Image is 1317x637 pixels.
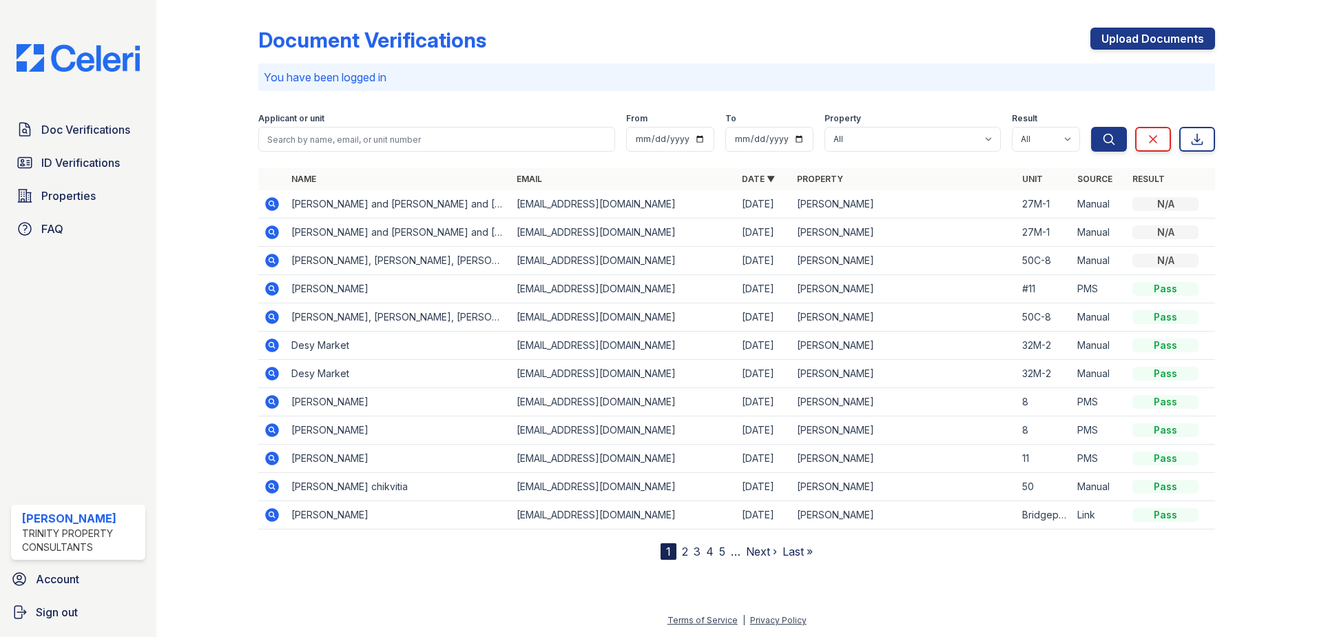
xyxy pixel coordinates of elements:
td: [PERSON_NAME] [791,275,1017,303]
td: Manual [1072,190,1127,219]
td: [PERSON_NAME] [791,360,1017,388]
td: PMS [1072,388,1127,416]
td: Desy Market [286,332,511,360]
td: [PERSON_NAME] [286,275,511,303]
td: [DATE] [736,501,791,529]
a: Doc Verifications [11,116,145,143]
td: [PERSON_NAME] [791,501,1017,529]
td: PMS [1072,275,1127,303]
td: 8 [1017,388,1072,416]
span: Account [36,571,79,587]
td: [EMAIL_ADDRESS][DOMAIN_NAME] [511,190,736,219]
div: Pass [1132,338,1199,352]
td: 11 [1017,445,1072,473]
div: [PERSON_NAME] [22,510,140,527]
label: Result [1012,113,1037,124]
div: Pass [1132,423,1199,437]
a: Upload Documents [1090,28,1215,50]
td: [PERSON_NAME] [791,247,1017,275]
td: [EMAIL_ADDRESS][DOMAIN_NAME] [511,332,736,360]
td: [DATE] [736,303,791,332]
div: N/A [1132,254,1199,267]
a: Source [1077,174,1112,184]
td: [EMAIL_ADDRESS][DOMAIN_NAME] [511,445,736,473]
input: Search by name, email, or unit number [258,127,615,152]
td: [PERSON_NAME] [286,416,511,445]
a: Last » [782,545,813,558]
td: 50C-8 [1017,247,1072,275]
td: PMS [1072,416,1127,445]
a: ID Verifications [11,149,145,176]
td: [EMAIL_ADDRESS][DOMAIN_NAME] [511,219,736,247]
label: Applicant or unit [258,113,324,124]
td: [DATE] [736,275,791,303]
span: Doc Verifications [41,121,130,138]
span: Sign out [36,604,78,620]
td: 50 [1017,473,1072,501]
a: Email [517,174,542,184]
td: [PERSON_NAME] [791,473,1017,501]
td: Bridgeport [1017,501,1072,529]
img: CE_Logo_Blue-a8612792a0a2168367f1c8372b55b34899dd931a85d93a1a3d3e32e68fde9ad4.png [6,44,151,72]
a: Sign out [6,598,151,626]
td: Manual [1072,219,1127,247]
td: [PERSON_NAME] [791,416,1017,445]
td: PMS [1072,445,1127,473]
td: [EMAIL_ADDRESS][DOMAIN_NAME] [511,501,736,529]
div: Pass [1132,395,1199,409]
td: Manual [1072,473,1127,501]
td: [DATE] [736,247,791,275]
td: [DATE] [736,219,791,247]
div: Trinity Property Consultants [22,527,140,554]
td: [PERSON_NAME] [286,445,511,473]
td: Manual [1072,360,1127,388]
div: | [743,615,745,625]
td: 32M-2 [1017,332,1072,360]
td: [EMAIL_ADDRESS][DOMAIN_NAME] [511,416,736,445]
td: [PERSON_NAME] [791,445,1017,473]
td: [PERSON_NAME], [PERSON_NAME], [PERSON_NAME], [PERSON_NAME] [286,247,511,275]
a: 5 [719,545,725,558]
span: … [731,543,740,560]
td: [PERSON_NAME] [791,190,1017,219]
div: Pass [1132,367,1199,381]
span: FAQ [41,221,63,237]
a: Terms of Service [667,615,738,625]
div: N/A [1132,197,1199,211]
td: [EMAIL_ADDRESS][DOMAIN_NAME] [511,247,736,275]
td: [DATE] [736,388,791,416]
div: Pass [1132,508,1199,522]
div: Document Verifications [258,28,486,52]
span: Properties [41,188,96,204]
a: 3 [694,545,701,558]
a: Next › [746,545,777,558]
td: [DATE] [736,332,791,360]
div: Pass [1132,282,1199,296]
td: [PERSON_NAME] [791,303,1017,332]
a: Unit [1022,174,1043,184]
div: Pass [1132,310,1199,324]
p: You have been logged in [264,69,1210,85]
td: [DATE] [736,473,791,501]
a: Property [797,174,843,184]
td: [DATE] [736,360,791,388]
a: FAQ [11,215,145,243]
a: Privacy Policy [750,615,807,625]
td: [PERSON_NAME] [286,388,511,416]
a: 2 [682,545,688,558]
td: [EMAIL_ADDRESS][DOMAIN_NAME] [511,473,736,501]
a: Account [6,565,151,593]
td: [PERSON_NAME] [791,219,1017,247]
td: [PERSON_NAME] [791,388,1017,416]
a: 4 [706,545,714,558]
div: N/A [1132,225,1199,239]
td: [PERSON_NAME] [286,501,511,529]
td: #11 [1017,275,1072,303]
div: Pass [1132,480,1199,494]
label: From [626,113,647,124]
a: Name [291,174,316,184]
td: Manual [1072,303,1127,332]
td: [EMAIL_ADDRESS][DOMAIN_NAME] [511,360,736,388]
td: [PERSON_NAME] [791,332,1017,360]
